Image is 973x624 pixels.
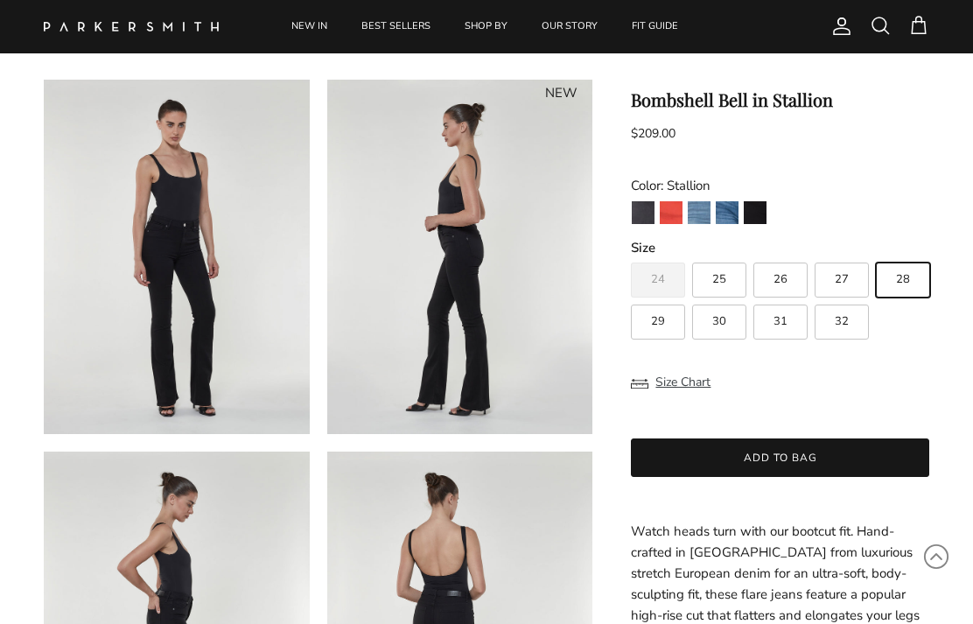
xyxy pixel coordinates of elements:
[631,438,929,477] button: Add to bag
[715,200,739,230] a: Venice
[651,274,665,285] span: 24
[660,201,682,224] img: Watermelon
[744,201,766,224] img: Stallion
[743,200,767,230] a: Stallion
[688,201,710,224] img: Laguna
[651,316,665,327] span: 29
[773,316,787,327] span: 31
[631,366,710,399] button: Size Chart
[44,22,219,32] img: Parker Smith
[632,201,654,224] img: Point Break
[631,200,655,230] a: Point Break
[631,175,929,196] div: Color: Stallion
[631,89,929,110] h1: Bombshell Bell in Stallion
[712,274,726,285] span: 25
[824,16,852,37] a: Account
[716,201,738,224] img: Venice
[773,274,787,285] span: 26
[631,125,675,142] span: $209.00
[896,274,910,285] span: 28
[835,274,849,285] span: 27
[87,40,211,54] a: Bombshell Bell in Stallion
[659,200,683,230] a: Watermelon
[923,543,949,570] svg: Scroll to Top
[44,40,72,54] a: Home
[712,316,726,327] span: 30
[687,200,711,230] a: Laguna
[631,239,655,257] legend: Size
[835,316,849,327] span: 32
[631,263,685,298] label: Sold out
